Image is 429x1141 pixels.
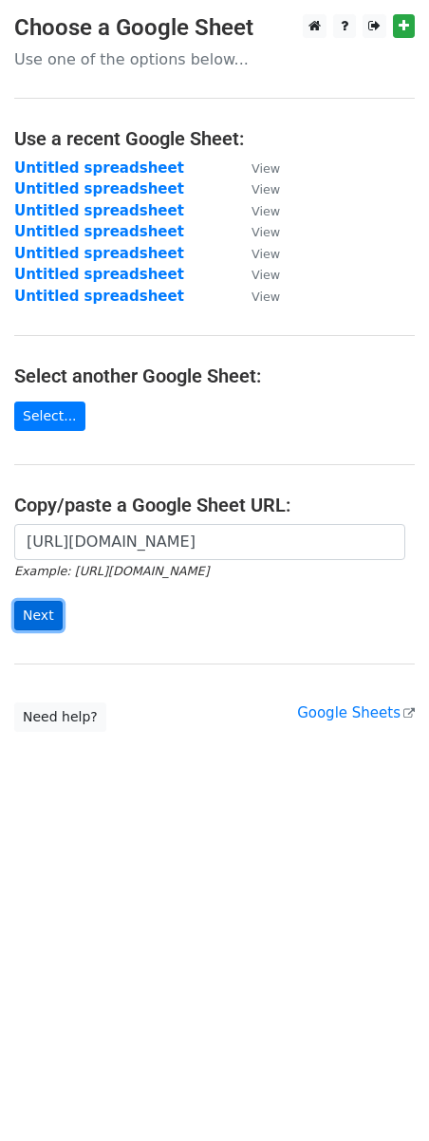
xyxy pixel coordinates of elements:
a: View [233,245,280,262]
h4: Use a recent Google Sheet: [14,127,415,150]
a: Untitled spreadsheet [14,202,184,219]
input: Paste your Google Sheet URL here [14,524,405,560]
a: View [233,159,280,177]
small: Example: [URL][DOMAIN_NAME] [14,564,209,578]
a: Untitled spreadsheet [14,223,184,240]
a: Google Sheets [297,704,415,721]
a: View [233,266,280,283]
small: View [252,268,280,282]
input: Next [14,601,63,630]
a: View [233,202,280,219]
h4: Select another Google Sheet: [14,365,415,387]
a: Untitled spreadsheet [14,245,184,262]
h3: Choose a Google Sheet [14,14,415,42]
a: Untitled spreadsheet [14,288,184,305]
a: Untitled spreadsheet [14,180,184,197]
small: View [252,225,280,239]
small: View [252,247,280,261]
a: Untitled spreadsheet [14,159,184,177]
a: Untitled spreadsheet [14,266,184,283]
small: View [252,204,280,218]
p: Use one of the options below... [14,49,415,69]
small: View [252,161,280,176]
a: View [233,180,280,197]
a: View [233,223,280,240]
small: View [252,290,280,304]
small: View [252,182,280,196]
a: Need help? [14,702,106,732]
iframe: Chat Widget [334,1050,429,1141]
h4: Copy/paste a Google Sheet URL: [14,494,415,516]
a: View [233,288,280,305]
a: Select... [14,402,85,431]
